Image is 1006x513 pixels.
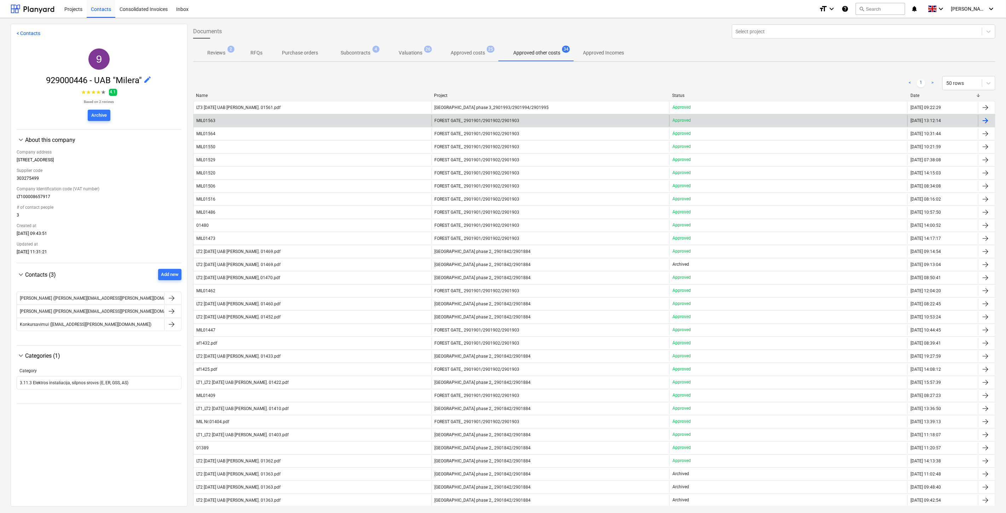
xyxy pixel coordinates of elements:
[827,5,836,13] i: keyboard_arrow_down
[672,170,691,176] p: Approved
[196,472,281,477] div: LT2 [DATE] UAB [PERSON_NAME]. 01363.pdf
[672,458,691,464] p: Approved
[910,184,941,189] div: [DATE] 08:34:08
[91,88,96,97] span: ★
[17,249,181,257] div: [DATE] 11:31:21
[859,6,865,12] span: search
[81,99,117,104] p: Based on 2 reviews
[672,497,689,503] p: Archived
[435,105,549,110] span: LAKE TOWN phase 3_2901993/2901994/2901995
[17,136,25,144] span: keyboard_arrow_down
[672,379,691,385] p: Approved
[17,270,25,279] span: keyboard_arrow_down
[196,184,215,189] div: MIL01506
[910,380,941,385] div: [DATE] 15:57:39
[17,280,181,340] div: Contacts (3)Add new
[25,271,56,278] span: Contacts (3)
[25,137,181,143] div: About this company
[672,261,689,267] p: Archived
[672,235,691,241] p: Approved
[196,380,289,385] div: LT1_LT2 [DATE] UAB [PERSON_NAME]. 01422.pdf
[196,157,215,162] div: MIL01529
[96,53,102,65] span: 9
[435,380,531,385] span: LAKE TOWN phase 2_ 2901842/2901884
[672,131,691,137] p: Approved
[910,419,941,424] div: [DATE] 13:39:13
[435,485,531,490] span: LAKE TOWN phase 2_ 2901842/2901884
[196,315,281,319] div: LT2 [DATE] UAB [PERSON_NAME]. 01452.pdf
[196,93,428,98] div: Name
[672,288,691,294] p: Approved
[856,3,905,15] button: Search
[910,301,941,306] div: [DATE] 08:22:45
[19,368,179,373] div: Category
[20,296,187,301] div: [PERSON_NAME] ([PERSON_NAME][EMAIL_ADDRESS][PERSON_NAME][DOMAIN_NAME])
[435,131,520,136] span: FOREST GATE_ 2901901/2901902/2901903
[435,354,531,359] span: LAKE TOWN phase 2_ 2901842/2901884
[196,131,215,136] div: MIL01564
[196,210,215,215] div: MIL01486
[910,315,941,319] div: [DATE] 10:53:24
[17,360,181,398] div: Categories (1)
[672,366,691,372] p: Approved
[910,432,941,437] div: [DATE] 11:18:07
[17,269,181,280] div: Contacts (3)Add new
[158,269,181,280] button: Add new
[435,171,520,175] span: FOREST GATE_ 2901901/2901902/2901903
[910,498,941,503] div: [DATE] 09:42:54
[196,498,281,503] div: LT2 [DATE] UAB [PERSON_NAME]. 01363.pdf
[196,249,281,254] div: LT2 [DATE] UAB [PERSON_NAME]. 01469.pdf
[435,118,520,123] span: FOREST GATE_ 2901901/2901902/2901903
[435,144,520,149] span: FOREST GATE_ 2901901/2901902/2901903
[435,367,520,372] span: FOREST GATE_ 2901901/2901902/2901903
[435,419,520,424] span: FOREST GATE_ 2901901/2901902/2901903
[435,406,531,411] span: LAKE TOWN phase 2_ 2901842/2901884
[196,459,281,463] div: LT2 [DATE] UAB [PERSON_NAME]. 01362.pdf
[672,484,689,490] p: Archived
[971,479,1006,513] iframe: Chat Widget
[435,262,531,267] span: LAKE TOWN phase 2_ 2901842/2901884
[196,223,209,228] div: 01480
[672,275,691,281] p: Approved
[399,49,422,57] p: Valuations
[435,459,531,463] span: LAKE TOWN phase 2_ 2901842/2901884
[910,393,941,398] div: [DATE] 08:27:23
[910,93,976,98] div: Date
[196,171,215,175] div: MIL01520
[672,209,691,215] p: Approved
[583,49,624,57] p: Approved Incomes
[17,213,181,220] div: 3
[196,197,215,202] div: MIL01516
[17,176,181,184] div: 303275499
[910,210,941,215] div: [DATE] 10:57:50
[910,485,941,490] div: [DATE] 09:48:40
[910,275,941,280] div: [DATE] 08:50:41
[910,341,941,346] div: [DATE] 08:39:41
[17,194,181,202] div: LT100008657917
[88,110,110,121] button: Archive
[672,93,905,98] div: Status
[819,5,827,13] i: format_size
[25,352,181,359] div: Categories (1)
[435,236,520,241] span: FOREST GATE_ 2901901/2901902/2901903
[91,111,107,120] div: Archive
[435,445,531,450] span: LAKE TOWN phase 2_ 2901842/2901884
[672,353,691,359] p: Approved
[17,184,181,194] div: Company Identification code (VAT number)
[196,485,281,490] div: LT2 [DATE] UAB [PERSON_NAME]. 01363.pdf
[910,157,941,162] div: [DATE] 07:38:08
[842,5,849,13] i: Knowledge base
[910,171,941,175] div: [DATE] 14:15:03
[435,157,520,162] span: FOREST GATE_ 2901901/2901902/2901903
[17,351,25,360] span: keyboard_arrow_down
[910,249,941,254] div: [DATE] 09:14:54
[193,27,222,36] span: Documents
[672,432,691,438] p: Approved
[906,79,914,87] a: Previous page
[227,46,235,53] span: 2
[17,157,181,165] div: [STREET_ADDRESS]
[196,419,229,424] div: MIL Nr.01404.pdf
[910,118,941,123] div: [DATE] 13:12:14
[910,197,941,202] div: [DATE] 08:16:02
[17,144,181,257] div: About this company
